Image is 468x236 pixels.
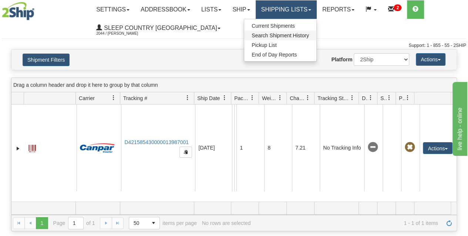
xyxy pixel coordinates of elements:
a: Pickup List [244,40,316,50]
a: Addressbook [135,0,196,19]
span: Delivery Status [362,95,368,102]
a: Label [28,141,36,153]
a: Shipping lists [256,0,317,19]
a: End of Day Reports [244,50,316,59]
td: 8 [264,105,292,191]
div: grid grouping header [11,78,457,92]
a: Ship Date filter column settings [218,92,231,104]
span: select [148,217,159,229]
button: Copy to clipboard [179,147,192,158]
span: Page 1 [36,217,48,229]
a: Charge filter column settings [302,92,314,104]
a: Delivery Status filter column settings [364,92,377,104]
a: Reports [317,0,360,19]
a: Settings [91,0,135,19]
span: Page sizes drop down [129,217,160,229]
label: Platform [331,56,353,63]
span: Charge [290,95,305,102]
img: 14 - Canpar [80,143,115,153]
a: Expand [14,145,22,152]
a: Shipment Issues filter column settings [383,92,395,104]
span: 50 [134,219,143,227]
span: End of Day Reports [252,52,297,58]
span: 1 - 1 of 1 items [256,220,438,226]
button: Actions [416,53,445,66]
a: Ship [227,0,255,19]
span: Pickup List [252,42,277,48]
span: Packages [234,95,250,102]
span: Pickup Not Assigned [404,142,415,153]
input: Page 1 [68,217,83,229]
a: Search Shipment History [244,31,316,40]
span: Search Shipment History [252,33,309,38]
img: logo2044.jpg [2,2,34,20]
a: Current Shipments [244,21,316,31]
span: Sleep Country [GEOGRAPHIC_DATA] [102,25,217,31]
div: No rows are selected [202,220,251,226]
span: Weight [262,95,277,102]
span: No Tracking Info [367,142,378,153]
a: D421585430000013987001 [124,139,189,145]
td: 1 [236,105,264,191]
td: [DATE] [195,105,232,191]
span: Tracking Status [317,95,350,102]
a: Sleep Country [GEOGRAPHIC_DATA] 2044 / [PERSON_NAME] [91,19,226,37]
td: No Tracking Info [320,105,364,191]
td: 7.21 [292,105,320,191]
a: Weight filter column settings [274,92,286,104]
a: Tracking Status filter column settings [346,92,358,104]
span: Ship Date [197,95,220,102]
a: Packages filter column settings [246,92,259,104]
a: Pickup Status filter column settings [401,92,414,104]
span: Current Shipments [252,23,295,29]
a: Tracking # filter column settings [181,92,194,104]
iframe: chat widget [451,80,467,155]
span: Page of 1 [53,217,95,229]
a: Lists [196,0,227,19]
span: Carrier [79,95,95,102]
span: Shipment Issues [380,95,387,102]
td: Sleep Country [GEOGRAPHIC_DATA] Shipping department [GEOGRAPHIC_DATA] [GEOGRAPHIC_DATA] [GEOGRAPH... [234,105,236,191]
a: Carrier filter column settings [107,92,120,104]
button: Actions [423,142,452,154]
span: Pickup Status [399,95,405,102]
div: live help - online [6,4,68,13]
a: 2 [382,0,407,19]
button: Shipment Filters [23,54,70,66]
sup: 2 [394,4,401,11]
span: items per page [129,217,197,229]
td: [PERSON_NAME] [PERSON_NAME] CA BC KAMLOOPS V2E 1P9 [232,105,234,191]
span: 2044 / [PERSON_NAME] [96,30,152,37]
a: Refresh [443,217,455,229]
div: Support: 1 - 855 - 55 - 2SHIP [2,42,466,49]
span: Tracking # [123,95,147,102]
